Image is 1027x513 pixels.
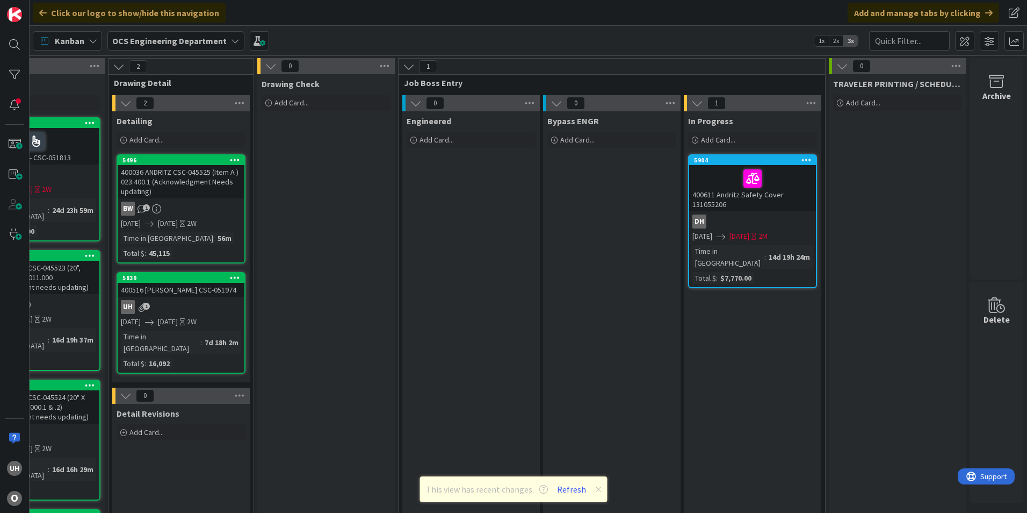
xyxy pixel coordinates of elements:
div: 45,115 [146,247,172,259]
div: BW [118,202,244,216]
div: 7d 18h 2m [202,337,241,348]
span: Detail Revisions [117,408,179,419]
span: 0 [852,60,871,73]
span: Add Card... [701,135,735,145]
span: 0 [567,97,585,110]
div: uh [118,300,244,314]
span: 1 [707,97,726,110]
div: 2M [758,231,768,242]
span: Drawing Detail [114,77,240,88]
div: DH [692,215,706,229]
span: : [48,334,49,346]
span: This view has recent changes. [426,483,548,496]
span: Add Card... [129,135,164,145]
div: 5904400611 Andritz Safety Cover 131055206 [689,155,816,211]
span: 0 [136,389,154,402]
span: 0 [281,60,299,73]
div: 16,092 [146,358,172,369]
b: OCS Engineering Department [112,35,227,46]
span: Drawing Check [262,79,320,89]
div: uh [7,461,22,476]
span: [DATE] [121,316,141,327]
div: 400036 ANDRITZ CSC-045525 (Item A ) 023.400.1 (Acknowledgment Needs updating) [118,165,244,198]
span: 1x [814,35,829,46]
span: : [144,358,146,369]
span: TRAVELER PRINTING / SCHEDULING [833,79,962,89]
span: [DATE] [121,218,141,229]
div: Time in [GEOGRAPHIC_DATA] [121,232,213,244]
span: Add Card... [420,135,454,145]
input: Quick Filter... [869,31,950,51]
div: 400516 [PERSON_NAME] CSC-051974 [118,283,244,297]
span: [DATE] [729,231,749,242]
span: : [200,337,202,348]
div: Time in [GEOGRAPHIC_DATA] [121,331,200,354]
div: 5904 [694,156,816,164]
div: Archive [982,89,1011,102]
div: 5839 [122,274,244,282]
div: 5496 [118,155,244,165]
div: 2W [187,218,197,229]
div: 5496400036 ANDRITZ CSC-045525 (Item A ) 023.400.1 (Acknowledgment Needs updating) [118,155,244,198]
div: $7,770.00 [718,272,754,284]
span: 2 [136,97,154,110]
span: Add Card... [274,98,309,108]
span: : [213,232,215,244]
span: 3x [843,35,858,46]
div: Time in [GEOGRAPHIC_DATA] [692,245,764,269]
span: In Progress [688,116,733,126]
div: 400611 Andritz Safety Cover 131055206 [689,165,816,211]
div: 14d 19h 24m [766,251,813,263]
div: Click our logo to show/hide this navigation [33,3,226,23]
div: 2W [42,443,52,454]
span: [DATE] [692,231,712,242]
span: : [48,464,49,475]
div: DH [689,215,816,229]
span: 1 [143,204,150,211]
span: Bypass ENGR [547,116,599,126]
span: [DATE] [158,218,178,229]
div: Total $ [121,358,144,369]
span: : [716,272,718,284]
span: Engineered [407,116,451,126]
span: Add Card... [129,427,164,437]
div: 16d 16h 29m [49,464,96,475]
span: Job Boss Entry [404,77,812,88]
div: 2W [42,313,52,325]
div: 2W [187,316,197,327]
div: 5904 [689,155,816,165]
div: Delete [983,313,1010,326]
div: Add and manage tabs by clicking [848,3,999,23]
div: uh [121,300,135,314]
div: Total $ [692,272,716,284]
div: 5839 [118,273,244,283]
button: Refresh [553,482,590,496]
div: Total $ [121,247,144,259]
div: 5839400516 [PERSON_NAME] CSC-051974 [118,273,244,297]
span: : [48,204,49,216]
span: 2x [829,35,843,46]
span: [DATE] [158,316,178,327]
span: Support [23,2,49,15]
div: O [7,491,22,506]
div: 56m [215,232,234,244]
span: 2 [129,60,147,73]
div: 16d 19h 37m [49,334,96,346]
span: 0 [426,97,444,110]
span: 1 [143,303,150,310]
span: Kanban [55,34,84,47]
span: : [144,247,146,259]
div: 2W [42,184,52,195]
span: : [764,251,766,263]
span: Add Card... [560,135,595,145]
div: 24d 23h 59m [49,204,96,216]
span: Detailing [117,116,153,126]
span: Add Card... [846,98,880,108]
div: 5496 [122,156,244,164]
img: Visit kanbanzone.com [7,7,22,22]
span: 1 [419,60,437,73]
div: BW [121,202,135,216]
